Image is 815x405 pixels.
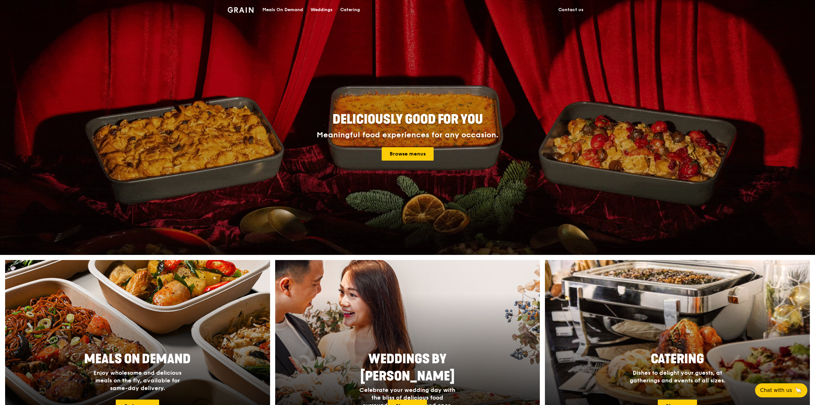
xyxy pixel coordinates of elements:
span: Chat with us [760,387,792,394]
div: Meaningful food experiences for any occasion. [293,131,522,140]
button: Chat with us🦙 [755,383,807,397]
div: Meals On Demand [262,0,303,19]
span: Dishes to delight your guests, at gatherings and events of all sizes. [630,369,725,384]
span: Catering [651,351,704,367]
a: Contact us [554,0,587,19]
span: 🦙 [795,387,802,394]
div: Weddings [311,0,333,19]
span: Enjoy wholesome and delicious meals on the fly, available for same-day delivery. [93,369,181,392]
span: Weddings by [PERSON_NAME] [360,351,455,384]
a: Weddings [307,0,336,19]
img: Grain [228,7,253,13]
div: Catering [340,0,360,19]
a: Catering [336,0,364,19]
a: Browse menus [382,147,434,161]
span: Deliciously good for you [333,112,483,127]
span: Meals On Demand [84,351,191,367]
